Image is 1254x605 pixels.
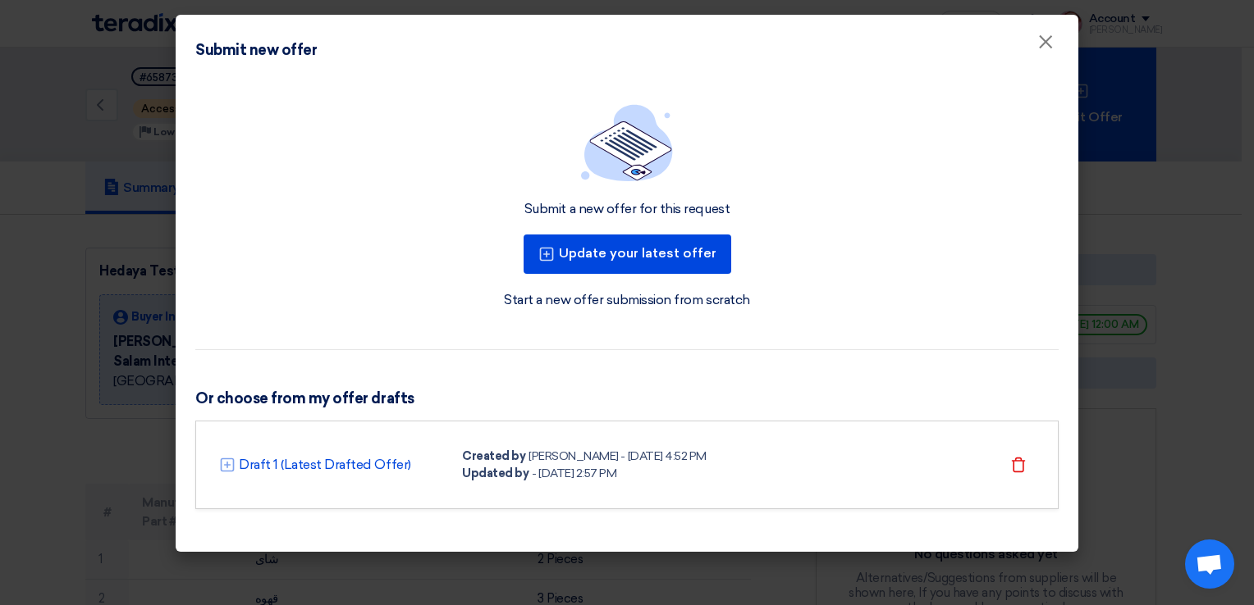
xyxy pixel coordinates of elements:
div: Updated by [462,465,529,482]
a: Start a new offer submission from scratch [504,290,749,310]
div: Submit a new offer for this request [524,201,730,218]
button: Close [1024,26,1067,59]
div: Created by [462,448,525,465]
div: - [DATE] 2:57 PM [532,465,616,482]
span: × [1037,30,1054,62]
div: Submit new offer [195,39,317,61]
a: Draft 1 (Latest Drafted Offer) [239,455,411,475]
div: [PERSON_NAME] - [DATE] 4:52 PM [529,448,707,465]
a: Open chat [1185,539,1234,589]
img: empty_state_list.svg [581,104,673,181]
h3: Or choose from my offer drafts [195,389,1059,407]
button: Update your latest offer [524,234,731,274]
